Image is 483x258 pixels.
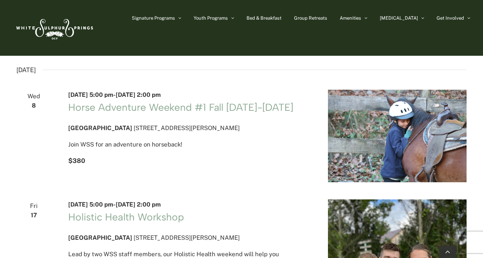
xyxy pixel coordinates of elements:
[68,124,132,132] span: [GEOGRAPHIC_DATA]
[437,16,464,20] span: Get Involved
[116,201,161,208] span: [DATE] 2:00 pm
[16,201,51,211] span: Fri
[132,16,175,20] span: Signature Programs
[134,234,240,241] span: [STREET_ADDRESS][PERSON_NAME]
[340,16,361,20] span: Amenities
[68,201,113,208] span: [DATE] 5:00 pm
[380,16,418,20] span: [MEDICAL_DATA]
[68,91,161,98] time: -
[68,211,184,223] a: Holistic Health Workshop
[247,16,282,20] span: Bed & Breakfast
[328,90,467,182] img: IMG_1414
[68,139,311,150] p: Join WSS for an adventure on horseback!
[194,16,228,20] span: Youth Programs
[68,201,161,208] time: -
[16,210,51,220] span: 17
[16,91,51,101] span: Wed
[68,157,85,164] span: $380
[16,100,51,111] span: 8
[68,234,132,241] span: [GEOGRAPHIC_DATA]
[16,64,36,76] time: [DATE]
[116,91,161,98] span: [DATE] 2:00 pm
[134,124,240,132] span: [STREET_ADDRESS][PERSON_NAME]
[68,91,113,98] span: [DATE] 5:00 pm
[68,101,293,113] a: Horse Adventure Weekend #1 Fall [DATE]-[DATE]
[294,16,327,20] span: Group Retreats
[13,11,95,45] img: White Sulphur Springs Logo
